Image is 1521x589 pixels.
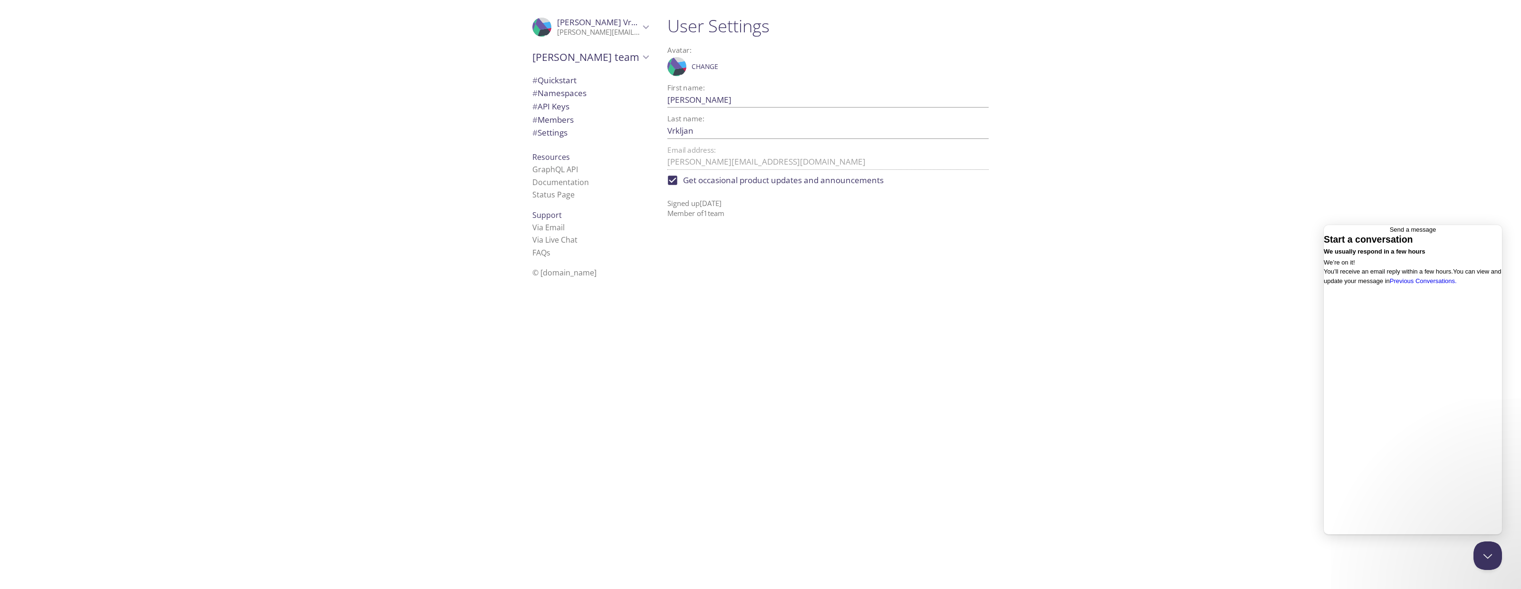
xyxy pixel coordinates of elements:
[532,114,574,125] span: Members
[525,126,656,139] div: Team Settings
[525,45,656,69] div: Martin's team
[525,11,656,43] div: Martin Vrkljan
[532,210,562,220] span: Support
[532,50,640,64] span: [PERSON_NAME] team
[532,235,578,245] a: Via Live Chat
[667,191,989,219] p: Signed up [DATE] Member of 1 team
[667,84,705,91] label: First name:
[525,113,656,127] div: Members
[532,189,575,200] a: Status Page
[532,75,577,86] span: Quickstart
[667,147,716,154] label: Email address:
[667,47,950,54] label: Avatar:
[557,17,649,28] span: [PERSON_NAME] Vrkljan
[689,59,721,74] button: Change
[532,247,550,258] a: FAQ
[532,101,569,112] span: API Keys
[557,28,640,37] p: [PERSON_NAME][EMAIL_ADDRESS][DOMAIN_NAME]
[525,87,656,100] div: Namespaces
[532,267,597,278] span: © [DOMAIN_NAME]
[667,15,989,37] h1: User Settings
[667,147,989,170] div: Contact us if you need to change your email
[525,100,656,113] div: API Keys
[692,61,718,72] span: Change
[532,101,538,112] span: #
[532,222,565,233] a: Via Email
[1324,225,1502,534] iframe: Help Scout Beacon - Live Chat, Contact Form, and Knowledge Base
[532,88,587,98] span: Namespaces
[532,127,568,138] span: Settings
[532,114,538,125] span: #
[525,74,656,87] div: Quickstart
[683,174,884,187] span: Get occasional product updates and announcements
[532,177,589,187] a: Documentation
[532,88,538,98] span: #
[532,127,538,138] span: #
[667,115,704,122] label: Last name:
[532,75,538,86] span: #
[532,164,578,175] a: GraphQL API
[547,247,550,258] span: s
[1473,541,1502,570] iframe: Help Scout Beacon - Close
[532,152,570,162] span: Resources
